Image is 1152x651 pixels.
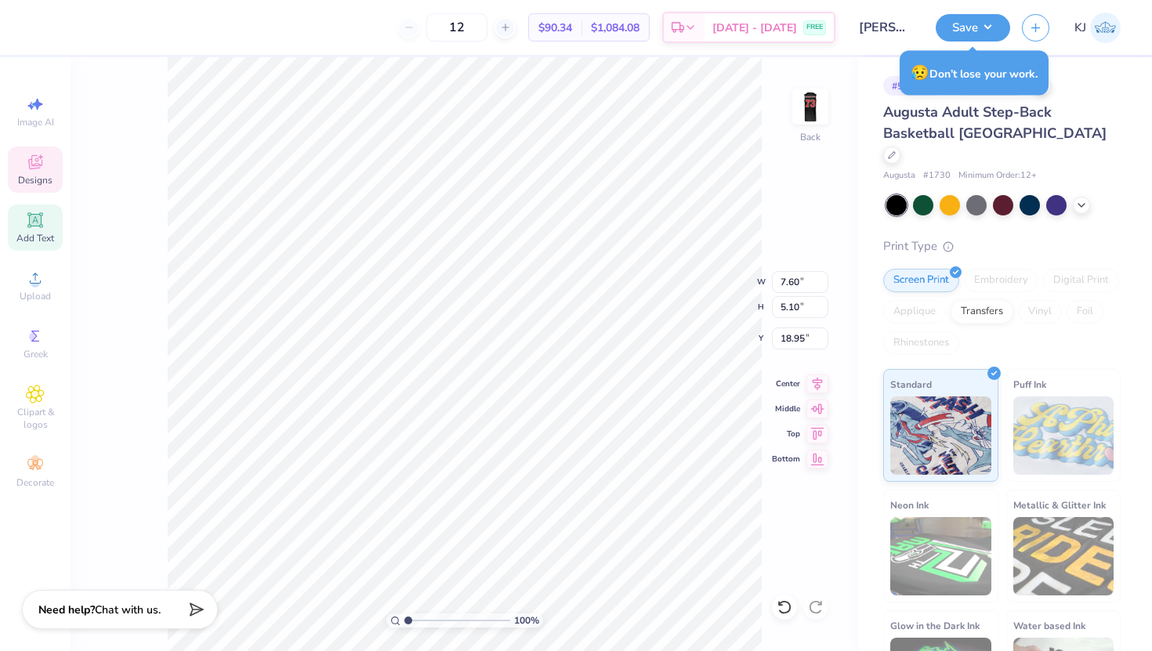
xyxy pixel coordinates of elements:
span: Decorate [16,476,54,489]
span: Glow in the Dark Ink [890,617,980,634]
img: Neon Ink [890,517,991,595]
span: 😥 [911,63,929,83]
img: Puff Ink [1013,396,1114,475]
img: Metallic & Glitter Ink [1013,517,1114,595]
div: Vinyl [1018,300,1062,324]
span: Augusta Adult Step-Back Basketball [GEOGRAPHIC_DATA] [883,103,1107,143]
div: Foil [1067,300,1103,324]
span: KJ [1074,19,1086,37]
div: Digital Print [1043,269,1119,292]
span: [DATE] - [DATE] [712,20,797,36]
span: Metallic & Glitter Ink [1013,497,1106,513]
span: Top [772,429,800,439]
div: Applique [883,300,946,324]
div: Transfers [951,300,1013,324]
img: Back [795,91,826,122]
span: Minimum Order: 12 + [958,169,1037,183]
div: Print Type [883,237,1121,255]
div: Don’t lose your work. [900,51,1049,96]
span: FREE [806,22,823,33]
strong: Need help? [38,602,95,617]
span: $1,084.08 [591,20,639,36]
button: Save [936,14,1010,42]
span: Water based Ink [1013,617,1085,634]
span: Middle [772,403,800,414]
input: Untitled Design [847,12,924,43]
span: Bottom [772,454,800,465]
span: Clipart & logos [8,406,63,431]
span: Greek [24,348,48,360]
div: # 506736A [883,76,946,96]
img: Standard [890,396,991,475]
div: Rhinestones [883,331,959,355]
span: Chat with us. [95,602,161,617]
span: Neon Ink [890,497,929,513]
div: Back [800,130,821,144]
div: Screen Print [883,269,959,292]
span: Puff Ink [1013,376,1046,392]
span: Standard [890,376,932,392]
a: KJ [1074,13,1121,43]
span: $90.34 [538,20,572,36]
span: Designs [18,174,53,186]
span: Image AI [17,116,54,128]
span: Add Text [16,232,54,244]
span: Augusta [883,169,915,183]
span: # 1730 [923,169,951,183]
div: Embroidery [964,269,1038,292]
span: 100 % [514,613,539,627]
span: Center [772,378,800,389]
input: – – [426,13,487,42]
img: Kyra Jun [1090,13,1121,43]
span: Upload [20,290,51,302]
